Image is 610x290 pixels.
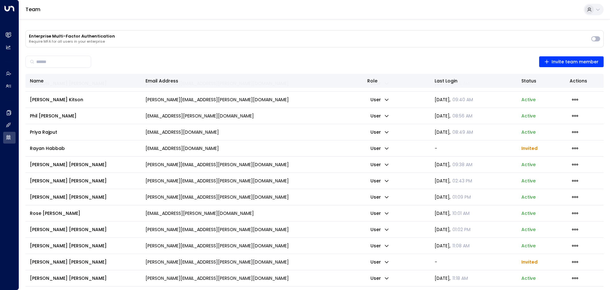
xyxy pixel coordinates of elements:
[30,210,80,216] span: Rose [PERSON_NAME]
[146,77,358,85] div: Email Address
[521,259,538,265] span: Invited
[435,96,473,103] span: [DATE] ,
[435,129,473,135] span: [DATE] ,
[435,178,472,184] span: [DATE] ,
[146,194,289,200] p: [PERSON_NAME][EMAIL_ADDRESS][PERSON_NAME][DOMAIN_NAME]
[146,129,219,135] p: [EMAIL_ADDRESS][DOMAIN_NAME]
[435,161,472,168] span: [DATE] ,
[30,113,77,119] span: Phil [PERSON_NAME]
[521,243,536,249] p: active
[30,226,107,233] span: [PERSON_NAME] [PERSON_NAME]
[570,77,599,85] div: Actions
[452,210,470,216] span: 10:01 AM
[435,77,457,85] div: Last Login
[521,275,536,281] p: active
[435,210,470,216] span: [DATE] ,
[367,111,392,120] button: user
[452,161,472,168] span: 09:38 AM
[146,145,219,152] p: [EMAIL_ADDRESS][DOMAIN_NAME]
[146,243,289,249] p: [PERSON_NAME][EMAIL_ADDRESS][PERSON_NAME][DOMAIN_NAME]
[367,95,392,104] button: user
[430,254,517,270] td: -
[544,58,599,66] span: Invite team member
[30,161,107,168] span: [PERSON_NAME] [PERSON_NAME]
[452,243,470,249] span: 11:08 AM
[367,77,426,85] div: Role
[30,178,107,184] span: [PERSON_NAME] [PERSON_NAME]
[146,96,289,103] p: [PERSON_NAME][EMAIL_ADDRESS][PERSON_NAME][DOMAIN_NAME]
[30,129,57,135] span: Priya Rajput
[30,243,107,249] span: [PERSON_NAME] [PERSON_NAME]
[367,274,392,283] button: user
[435,113,472,119] span: [DATE] ,
[435,226,471,233] span: [DATE] ,
[435,194,471,200] span: [DATE] ,
[25,6,40,13] a: Team
[452,275,468,281] span: 11:18 AM
[146,161,289,168] p: [PERSON_NAME][EMAIL_ADDRESS][PERSON_NAME][DOMAIN_NAME]
[521,77,561,85] div: Status
[521,113,536,119] p: active
[521,96,536,103] p: active
[146,113,254,119] p: [EMAIL_ADDRESS][PERSON_NAME][DOMAIN_NAME]
[29,34,588,39] h3: Enterprise Multi-Factor Authentication
[367,225,392,234] button: user
[521,129,536,135] p: active
[367,128,392,137] button: user
[146,275,289,281] p: [PERSON_NAME][EMAIL_ADDRESS][PERSON_NAME][DOMAIN_NAME]
[367,144,392,153] button: user
[367,209,392,218] button: user
[521,161,536,168] p: active
[30,77,137,85] div: Name
[30,77,44,85] div: Name
[29,39,588,44] p: Require MFA for all users in your enterprise
[521,194,536,200] p: active
[521,226,536,233] p: active
[30,145,65,152] span: Rayan Habbab
[452,194,471,200] span: 01:09 PM
[435,275,468,281] span: [DATE] ,
[146,77,178,85] div: Email Address
[452,178,472,184] span: 02:43 PM
[146,226,289,233] p: [PERSON_NAME][EMAIL_ADDRESS][PERSON_NAME][DOMAIN_NAME]
[367,193,392,202] button: user
[430,140,517,156] td: -
[452,113,472,119] span: 08:56 AM
[367,160,392,169] button: user
[435,243,470,249] span: [DATE] ,
[30,96,83,103] span: [PERSON_NAME] Kitson
[521,210,536,216] p: active
[146,259,289,265] p: [PERSON_NAME][EMAIL_ADDRESS][PERSON_NAME][DOMAIN_NAME]
[367,258,392,266] button: user
[521,178,536,184] p: active
[452,129,473,135] span: 08:49 AM
[30,194,107,200] span: [PERSON_NAME] [PERSON_NAME]
[146,210,254,216] p: [EMAIL_ADDRESS][PERSON_NAME][DOMAIN_NAME]
[521,145,538,152] span: Invited
[452,226,471,233] span: 01:02 PM
[146,178,289,184] p: [PERSON_NAME][EMAIL_ADDRESS][PERSON_NAME][DOMAIN_NAME]
[435,77,512,85] div: Last Login
[367,176,392,185] button: user
[30,259,107,265] span: [PERSON_NAME] [PERSON_NAME]
[452,96,473,103] span: 09:40 AM
[367,241,392,250] button: user
[30,275,107,281] span: [PERSON_NAME] [PERSON_NAME]
[539,56,604,67] button: Invite team member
